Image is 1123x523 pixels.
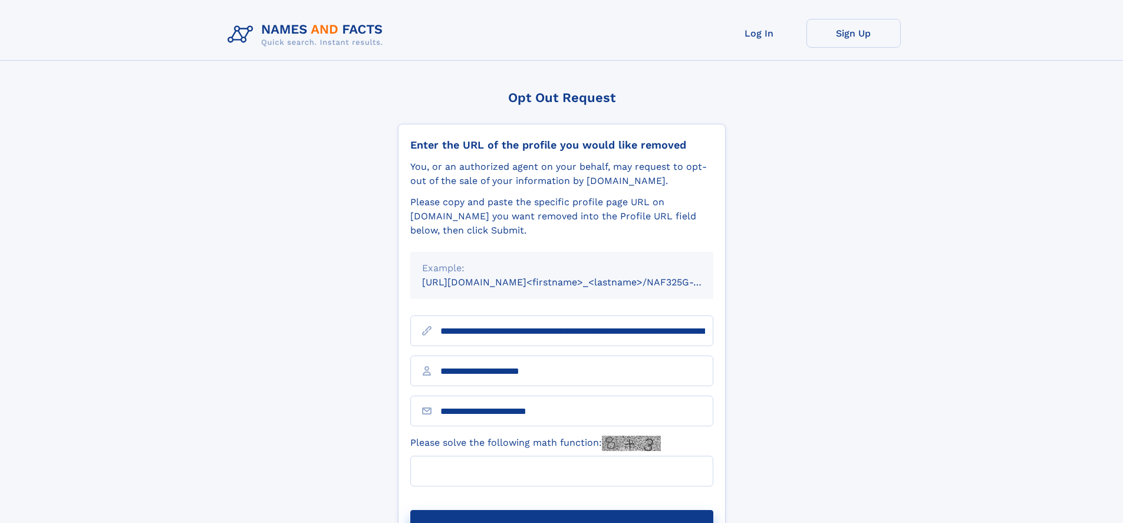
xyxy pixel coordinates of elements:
div: Opt Out Request [398,90,726,105]
img: Logo Names and Facts [223,19,393,51]
small: [URL][DOMAIN_NAME]<firstname>_<lastname>/NAF325G-xxxxxxxx [422,277,736,288]
div: Enter the URL of the profile you would like removed [410,139,713,152]
div: You, or an authorized agent on your behalf, may request to opt-out of the sale of your informatio... [410,160,713,188]
div: Please copy and paste the specific profile page URL on [DOMAIN_NAME] you want removed into the Pr... [410,195,713,238]
div: Example: [422,261,702,275]
a: Log In [712,19,806,48]
a: Sign Up [806,19,901,48]
label: Please solve the following math function: [410,436,661,451]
